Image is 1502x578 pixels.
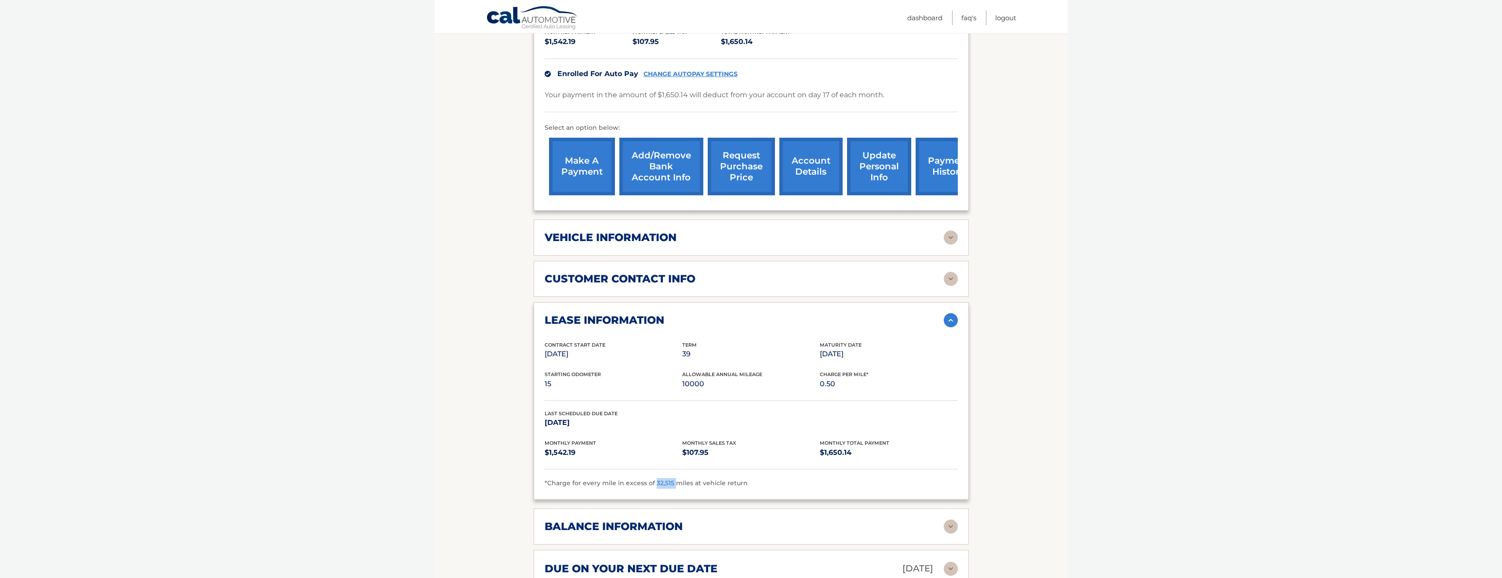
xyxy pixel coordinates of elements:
p: $1,542.19 [545,36,633,48]
p: 10000 [682,378,820,390]
a: request purchase price [708,138,775,195]
p: $1,542.19 [545,446,682,459]
img: accordion-active.svg [944,313,958,327]
img: accordion-rest.svg [944,519,958,534]
h2: customer contact info [545,272,695,285]
p: 0.50 [820,378,957,390]
img: accordion-rest.svg [944,562,958,576]
span: *Charge for every mile in excess of 32,515 miles at vehicle return [545,479,748,487]
span: Enrolled For Auto Pay [557,70,638,78]
a: update personal info [847,138,911,195]
img: check.svg [545,71,551,77]
p: $1,650.14 [820,446,957,459]
a: payment history [916,138,982,195]
p: [DATE] [545,417,682,429]
a: Dashboard [907,11,942,25]
p: [DATE] [820,348,957,360]
p: 15 [545,378,682,390]
span: Last Scheduled Due Date [545,410,618,417]
p: $107.95 [682,446,820,459]
a: account details [779,138,843,195]
a: CHANGE AUTOPAY SETTINGS [644,70,738,78]
a: make a payment [549,138,615,195]
p: $1,650.14 [721,36,809,48]
p: [DATE] [902,561,933,576]
span: Maturity Date [820,342,862,348]
span: Allowable Annual Mileage [682,371,762,377]
a: Add/Remove bank account info [619,138,703,195]
h2: balance information [545,520,683,533]
p: 39 [682,348,820,360]
span: Contract Start Date [545,342,605,348]
a: Cal Automotive [486,6,578,31]
a: Logout [995,11,1016,25]
img: accordion-rest.svg [944,272,958,286]
span: Term [682,342,697,348]
span: Monthly Total Payment [820,440,889,446]
p: $107.95 [633,36,721,48]
span: Charge Per Mile* [820,371,869,377]
p: [DATE] [545,348,682,360]
span: Monthly Payment [545,440,596,446]
span: Monthly Sales Tax [682,440,736,446]
h2: vehicle information [545,231,676,244]
p: Select an option below: [545,123,958,133]
span: Starting Odometer [545,371,601,377]
h2: lease information [545,314,664,327]
h2: due on your next due date [545,562,717,575]
p: Your payment in the amount of $1,650.14 will deduct from your account on day 17 of each month. [545,89,884,101]
a: FAQ's [961,11,976,25]
img: accordion-rest.svg [944,230,958,245]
